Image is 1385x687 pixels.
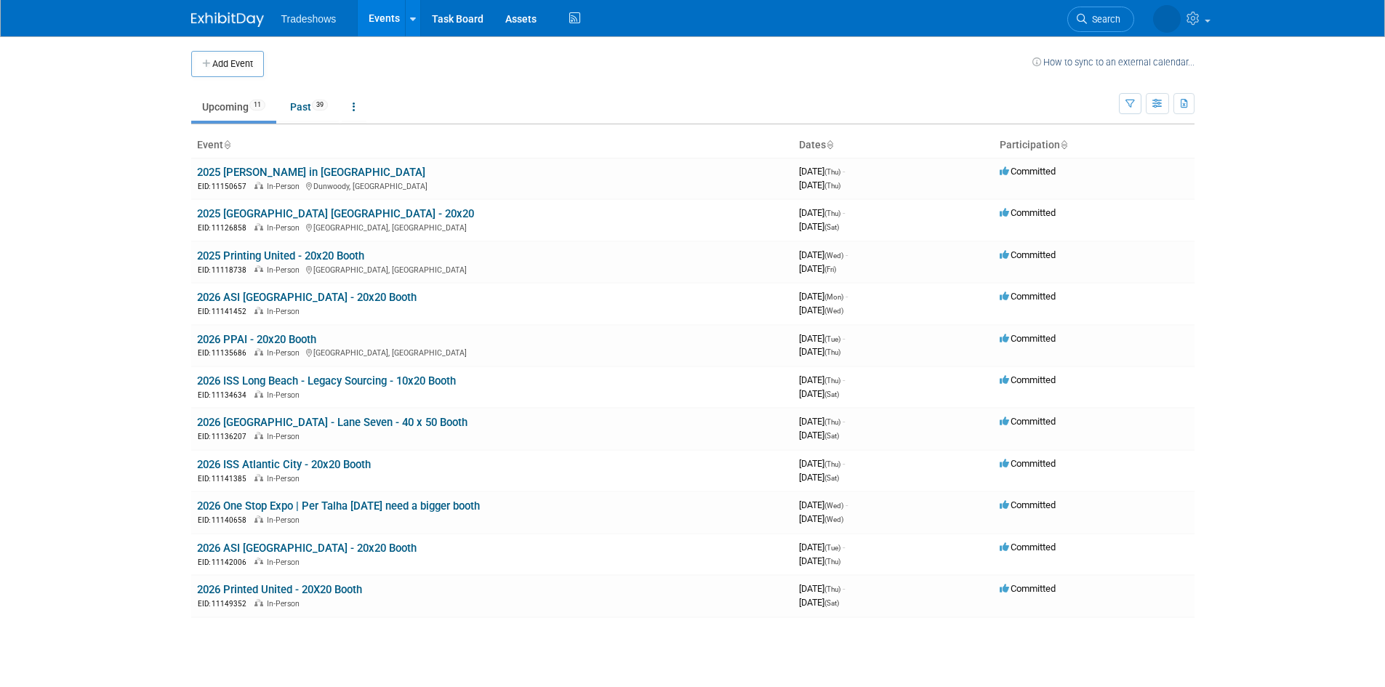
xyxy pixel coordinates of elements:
a: 2026 Printed United - 20X20 Booth [197,583,362,596]
span: (Thu) [824,558,840,566]
img: In-Person Event [254,223,263,230]
a: Upcoming11 [191,93,276,121]
span: [DATE] [799,542,845,553]
span: EID: 11118738 [198,266,252,274]
span: In-Person [267,390,304,400]
span: (Tue) [824,544,840,552]
span: Committed [1000,166,1056,177]
span: EID: 11141385 [198,475,252,483]
a: Search [1067,7,1134,32]
span: (Mon) [824,293,843,301]
span: EID: 11141452 [198,308,252,316]
span: (Wed) [824,307,843,315]
button: Add Event [191,51,264,77]
span: [DATE] [799,333,845,344]
img: In-Person Event [254,182,263,189]
span: In-Person [267,265,304,275]
span: - [846,249,848,260]
th: Event [191,133,793,158]
span: (Fri) [824,265,836,273]
span: (Sat) [824,432,839,440]
span: (Thu) [824,418,840,426]
span: In-Person [267,307,304,316]
span: Committed [1000,458,1056,469]
span: In-Person [267,432,304,441]
span: Committed [1000,416,1056,427]
span: Committed [1000,374,1056,385]
span: [DATE] [799,291,848,302]
a: 2026 PPAI - 20x20 Booth [197,333,316,346]
a: 2026 ASI [GEOGRAPHIC_DATA] - 20x20 Booth [197,291,417,304]
span: [DATE] [799,472,839,483]
span: 11 [249,100,265,111]
span: (Thu) [824,182,840,190]
span: Committed [1000,333,1056,344]
span: In-Person [267,515,304,525]
span: Committed [1000,207,1056,218]
a: 2026 ISS Atlantic City - 20x20 Booth [197,458,371,471]
span: [DATE] [799,513,843,524]
span: Committed [1000,583,1056,594]
span: In-Person [267,182,304,191]
img: In-Person Event [254,432,263,439]
span: (Sat) [824,474,839,482]
img: Janet Wong [1153,5,1181,33]
span: EID: 11136207 [198,433,252,441]
img: In-Person Event [254,390,263,398]
span: (Thu) [824,377,840,385]
img: In-Person Event [254,515,263,523]
span: (Sat) [824,223,839,231]
span: In-Person [267,599,304,608]
a: 2025 [PERSON_NAME] in [GEOGRAPHIC_DATA] [197,166,425,179]
span: Committed [1000,291,1056,302]
span: (Sat) [824,599,839,607]
span: - [846,291,848,302]
div: [GEOGRAPHIC_DATA], [GEOGRAPHIC_DATA] [197,221,787,233]
span: (Wed) [824,252,843,260]
th: Participation [994,133,1195,158]
span: [DATE] [799,221,839,232]
span: [DATE] [799,249,848,260]
span: EID: 11135686 [198,349,252,357]
span: [DATE] [799,499,848,510]
span: EID: 11134634 [198,391,252,399]
span: (Thu) [824,460,840,468]
span: - [846,499,848,510]
span: - [843,166,845,177]
span: [DATE] [799,430,839,441]
span: [DATE] [799,458,845,469]
span: (Tue) [824,335,840,343]
span: [DATE] [799,180,840,190]
span: (Thu) [824,585,840,593]
a: 2025 Printing United - 20x20 Booth [197,249,364,262]
img: In-Person Event [254,599,263,606]
a: 2026 ASI [GEOGRAPHIC_DATA] - 20x20 Booth [197,542,417,555]
span: [DATE] [799,416,845,427]
span: In-Person [267,223,304,233]
span: (Wed) [824,515,843,523]
a: Sort by Start Date [826,139,833,150]
span: (Thu) [824,348,840,356]
span: - [843,583,845,594]
img: In-Person Event [254,558,263,565]
a: How to sync to an external calendar... [1032,57,1195,68]
span: [DATE] [799,263,836,274]
a: 2026 One Stop Expo | Per Talha [DATE] need a bigger booth [197,499,480,513]
span: (Sat) [824,390,839,398]
span: - [843,333,845,344]
span: (Wed) [824,502,843,510]
span: (Thu) [824,168,840,176]
span: [DATE] [799,207,845,218]
span: - [843,374,845,385]
span: Committed [1000,249,1056,260]
a: 2026 ISS Long Beach - Legacy Sourcing - 10x20 Booth [197,374,456,387]
span: In-Person [267,474,304,483]
span: EID: 11150657 [198,182,252,190]
span: In-Person [267,348,304,358]
img: ExhibitDay [191,12,264,27]
span: [DATE] [799,555,840,566]
div: [GEOGRAPHIC_DATA], [GEOGRAPHIC_DATA] [197,263,787,276]
span: [DATE] [799,597,839,608]
img: In-Person Event [254,265,263,273]
span: (Thu) [824,209,840,217]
